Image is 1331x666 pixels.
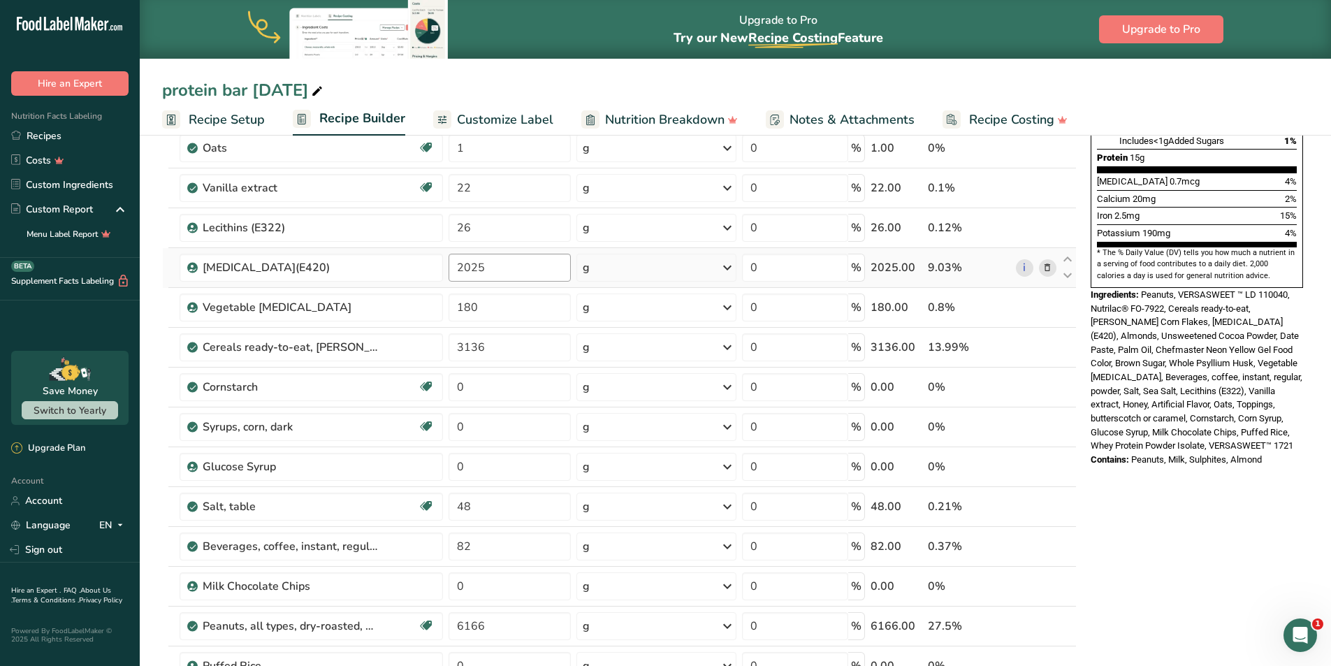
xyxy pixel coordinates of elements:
[583,379,590,396] div: g
[928,299,1010,316] div: 0.8%
[22,401,118,419] button: Switch to Yearly
[1091,454,1129,465] span: Contains:
[871,180,922,196] div: 22.00
[203,299,377,316] div: Vegetable [MEDICAL_DATA]
[1091,289,1302,451] span: Peanuts, VERSASWEET ™ LD 110040, Nutrilac® FO-7922, Cereals ready-to-eat, [PERSON_NAME] Corn Flak...
[162,78,326,103] div: protein bar [DATE]
[1122,21,1200,38] span: Upgrade to Pro
[766,104,915,136] a: Notes & Attachments
[1114,210,1140,221] span: 2.5mg
[1099,15,1223,43] button: Upgrade to Pro
[583,180,590,196] div: g
[1097,247,1297,282] section: * The % Daily Value (DV) tells you how much a nutrient in a serving of food contributes to a dail...
[203,140,377,157] div: Oats
[928,538,1010,555] div: 0.37%
[871,578,922,595] div: 0.00
[871,458,922,475] div: 0.00
[293,103,405,136] a: Recipe Builder
[1097,194,1130,204] span: Calcium
[583,219,590,236] div: g
[928,259,1010,276] div: 9.03%
[583,419,590,435] div: g
[1097,210,1112,221] span: Iron
[1312,618,1323,630] span: 1
[1283,618,1317,652] iframe: Intercom live chat
[674,29,883,46] span: Try our New Feature
[11,442,85,456] div: Upgrade Plan
[928,379,1010,396] div: 0%
[34,404,106,417] span: Switch to Yearly
[1097,152,1128,163] span: Protein
[583,140,590,157] div: g
[203,219,377,236] div: Lecithins (E322)
[928,458,1010,475] div: 0%
[583,538,590,555] div: g
[748,29,838,46] span: Recipe Costing
[928,578,1010,595] div: 0%
[1091,289,1139,300] span: Ingredients:
[1170,176,1200,187] span: 0.7mcg
[871,498,922,515] div: 48.00
[203,578,377,595] div: Milk Chocolate Chips
[674,1,883,59] div: Upgrade to Pro
[11,261,34,272] div: BETA
[871,379,922,396] div: 0.00
[583,578,590,595] div: g
[928,339,1010,356] div: 13.99%
[583,339,590,356] div: g
[605,110,725,129] span: Nutrition Breakdown
[928,498,1010,515] div: 0.21%
[203,379,377,396] div: Cornstarch
[871,339,922,356] div: 3136.00
[11,513,71,537] a: Language
[583,299,590,316] div: g
[1284,136,1297,146] span: 1%
[1133,194,1156,204] span: 20mg
[203,538,377,555] div: Beverages, coffee, instant, regular, powder
[928,180,1010,196] div: 0.1%
[928,419,1010,435] div: 0%
[581,104,738,136] a: Nutrition Breakdown
[871,618,922,635] div: 6166.00
[64,586,80,595] a: FAQ .
[871,538,922,555] div: 82.00
[203,419,377,435] div: Syrups, corn, dark
[928,618,1010,635] div: 27.5%
[1130,152,1144,163] span: 15g
[203,458,377,475] div: Glucose Syrup
[11,71,129,96] button: Hire an Expert
[583,618,590,635] div: g
[583,458,590,475] div: g
[203,618,377,635] div: Peanuts, all types, dry-roasted, without salt
[871,140,922,157] div: 1.00
[943,104,1068,136] a: Recipe Costing
[1097,176,1168,187] span: [MEDICAL_DATA]
[99,517,129,534] div: EN
[928,219,1010,236] div: 0.12%
[203,339,377,356] div: Cereals ready-to-eat, [PERSON_NAME] Corn Flakes
[1280,210,1297,221] span: 15%
[203,180,377,196] div: Vanilla extract
[871,419,922,435] div: 0.00
[871,259,922,276] div: 2025.00
[1119,136,1224,146] span: Includes Added Sugars
[969,110,1054,129] span: Recipe Costing
[1154,136,1168,146] span: <1g
[1016,259,1033,277] a: i
[433,104,553,136] a: Customize Label
[319,109,405,128] span: Recipe Builder
[1285,228,1297,238] span: 4%
[1285,194,1297,204] span: 2%
[1142,228,1170,238] span: 190mg
[457,110,553,129] span: Customize Label
[1097,228,1140,238] span: Potassium
[189,110,265,129] span: Recipe Setup
[583,259,590,276] div: g
[162,104,265,136] a: Recipe Setup
[43,384,98,398] div: Save Money
[583,498,590,515] div: g
[203,259,377,276] div: [MEDICAL_DATA](E420)
[1131,454,1262,465] span: Peanuts, Milk, Sulphites, Almond
[11,586,111,605] a: About Us .
[928,140,1010,157] div: 0%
